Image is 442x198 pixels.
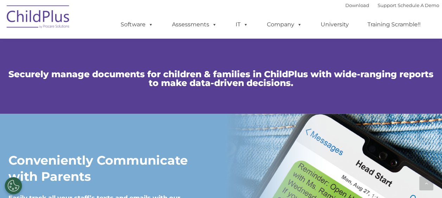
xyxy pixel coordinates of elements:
font: | [345,2,439,8]
button: Cookies Settings [5,177,22,194]
a: Training Scramble!! [360,18,428,32]
a: Assessments [165,18,224,32]
a: Company [260,18,309,32]
a: IT [229,18,255,32]
span: Securely manage documents for children & families in ChildPlus with wide-ranging reports to make ... [8,69,434,88]
img: ChildPlus by Procare Solutions [3,0,73,35]
a: Support [378,2,396,8]
strong: Conveniently Communicate with Parents [8,153,188,184]
a: Schedule A Demo [398,2,439,8]
a: Download [345,2,369,8]
iframe: Chat Widget [407,164,442,198]
a: University [314,18,356,32]
a: Software [114,18,160,32]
